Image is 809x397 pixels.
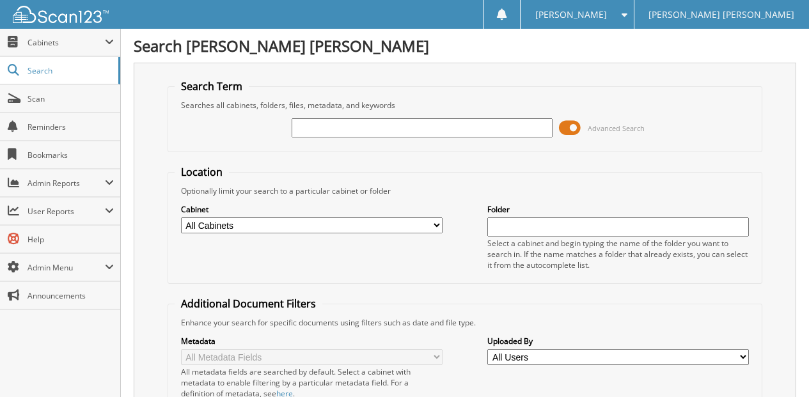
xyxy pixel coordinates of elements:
span: Search [27,65,112,76]
span: [PERSON_NAME] [PERSON_NAME] [648,11,794,19]
span: Bookmarks [27,150,114,160]
div: Select a cabinet and begin typing the name of the folder you want to search in. If the name match... [487,238,749,270]
span: Scan [27,93,114,104]
div: Searches all cabinets, folders, files, metadata, and keywords [175,100,755,111]
h1: Search [PERSON_NAME] [PERSON_NAME] [134,35,796,56]
img: scan123-logo-white.svg [13,6,109,23]
legend: Location [175,165,229,179]
div: Enhance your search for specific documents using filters such as date and file type. [175,317,755,328]
legend: Additional Document Filters [175,297,322,311]
span: Reminders [27,121,114,132]
span: Admin Menu [27,262,105,273]
iframe: Chat Widget [745,336,809,397]
legend: Search Term [175,79,249,93]
label: Uploaded By [487,336,749,346]
label: Folder [487,204,749,215]
span: Advanced Search [588,123,645,133]
span: [PERSON_NAME] [535,11,607,19]
span: Help [27,234,114,245]
label: Cabinet [181,204,443,215]
span: User Reports [27,206,105,217]
span: Announcements [27,290,114,301]
div: Optionally limit your search to a particular cabinet or folder [175,185,755,196]
label: Metadata [181,336,443,346]
span: Admin Reports [27,178,105,189]
span: Cabinets [27,37,105,48]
